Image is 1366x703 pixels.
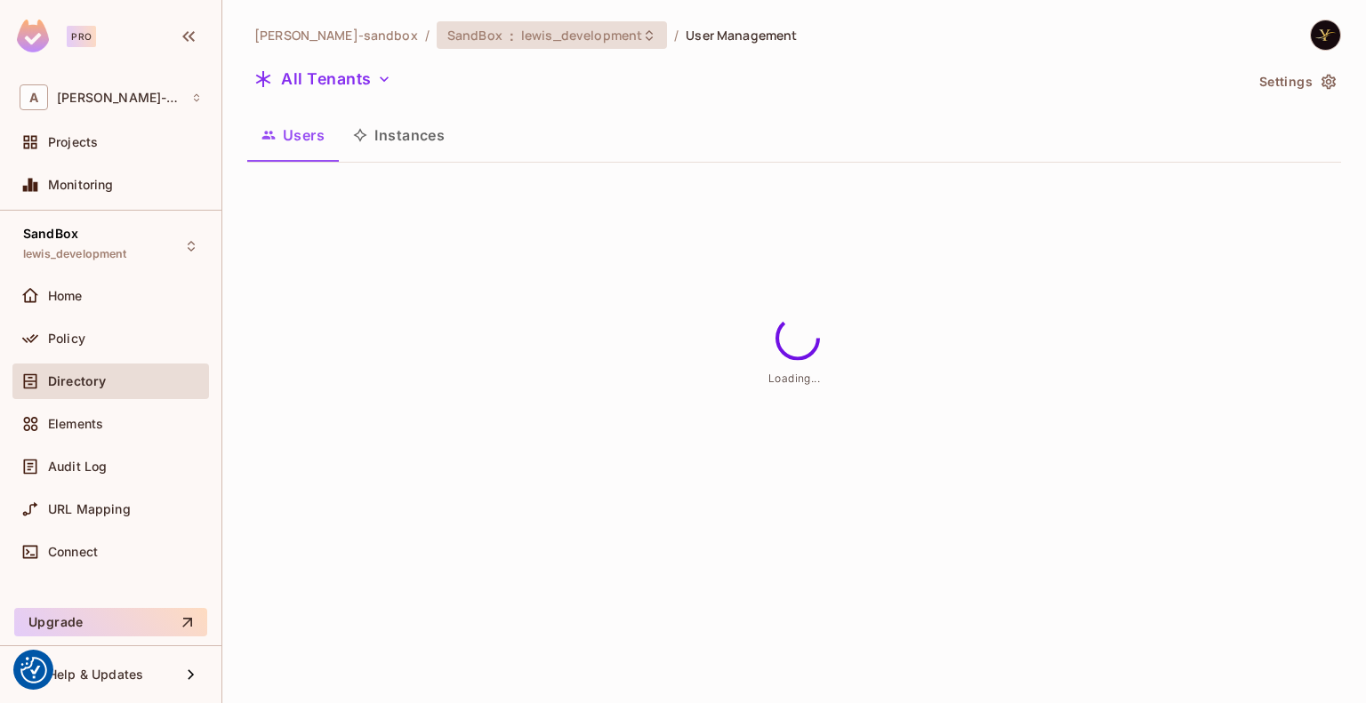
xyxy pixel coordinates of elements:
[48,178,114,192] span: Monitoring
[686,27,797,44] span: User Management
[23,247,127,261] span: lewis_development
[14,608,207,636] button: Upgrade
[247,113,339,157] button: Users
[57,91,182,105] span: Workspace: alex-trustflight-sandbox
[48,374,106,388] span: Directory
[48,545,98,559] span: Connect
[48,502,131,516] span: URL Mapping
[48,135,98,149] span: Projects
[20,657,47,683] img: Revisit consent button
[48,289,83,303] span: Home
[48,667,143,682] span: Help & Updates
[20,84,48,110] span: A
[339,113,459,157] button: Instances
[1311,20,1340,50] img: Yilmaz Alizadeh
[20,657,47,683] button: Consent Preferences
[48,417,103,431] span: Elements
[509,28,515,43] span: :
[67,26,96,47] div: Pro
[1252,68,1341,96] button: Settings
[23,227,78,241] span: SandBox
[425,27,430,44] li: /
[48,459,107,474] span: Audit Log
[447,27,502,44] span: SandBox
[254,27,418,44] span: the active workspace
[48,332,85,346] span: Policy
[674,27,679,44] li: /
[247,65,398,93] button: All Tenants
[768,371,820,384] span: Loading...
[521,27,642,44] span: lewis_development
[17,20,49,52] img: SReyMgAAAABJRU5ErkJggg==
